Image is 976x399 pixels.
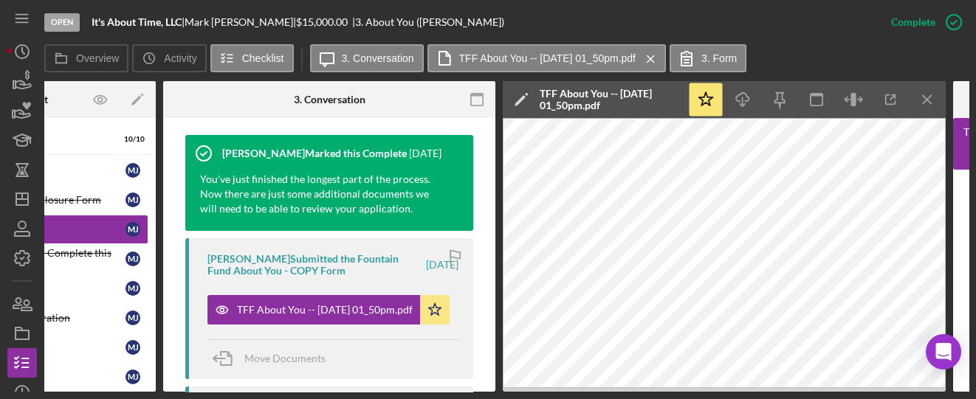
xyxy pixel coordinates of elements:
[310,44,424,72] button: 3. Conversation
[891,7,935,37] div: Complete
[126,163,140,178] div: M J
[44,44,128,72] button: Overview
[126,251,140,266] div: M J
[44,13,80,32] div: Open
[126,192,140,207] div: M J
[126,310,140,325] div: M J
[76,52,119,64] label: Overview
[294,94,365,105] div: 3. Conversation
[701,52,737,64] label: 3. Form
[409,148,441,159] time: 2025-07-29 20:14
[126,369,140,384] div: M J
[207,295,450,325] button: TFF About You -- [DATE] 01_50pm.pdf
[242,52,284,64] label: Checklist
[164,52,196,64] label: Activity
[296,16,352,28] div: $15,000.00
[670,44,746,72] button: 3. Form
[427,44,666,72] button: TFF About You -- [DATE] 01_50pm.pdf
[126,281,140,296] div: M J
[210,44,294,72] button: Checklist
[426,259,458,271] time: 2025-07-24 17:50
[352,16,504,28] div: | 3. About You ([PERSON_NAME])
[459,52,636,64] label: TFF About You -- [DATE] 01_50pm.pdf
[132,44,206,72] button: Activity
[126,222,140,237] div: M J
[118,135,145,144] div: 10 / 10
[342,52,414,64] label: 3. Conversation
[185,16,296,28] div: Mark [PERSON_NAME] |
[244,352,326,364] span: Move Documents
[926,334,961,369] div: Open Intercom Messenger
[207,253,424,277] div: [PERSON_NAME] Submitted the Fountain Fund About You - COPY Form
[540,88,680,111] div: TFF About You -- [DATE] 01_50pm.pdf
[92,16,185,28] div: |
[237,304,413,316] div: TFF About You -- [DATE] 01_50pm.pdf
[92,15,182,28] b: It's About Time, LLC
[222,148,407,159] div: [PERSON_NAME] Marked this Complete
[200,172,444,216] div: You've just finished the longest part of the process. Now there are just some additional document...
[876,7,969,37] button: Complete
[126,340,140,355] div: M J
[207,340,340,377] button: Move Documents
